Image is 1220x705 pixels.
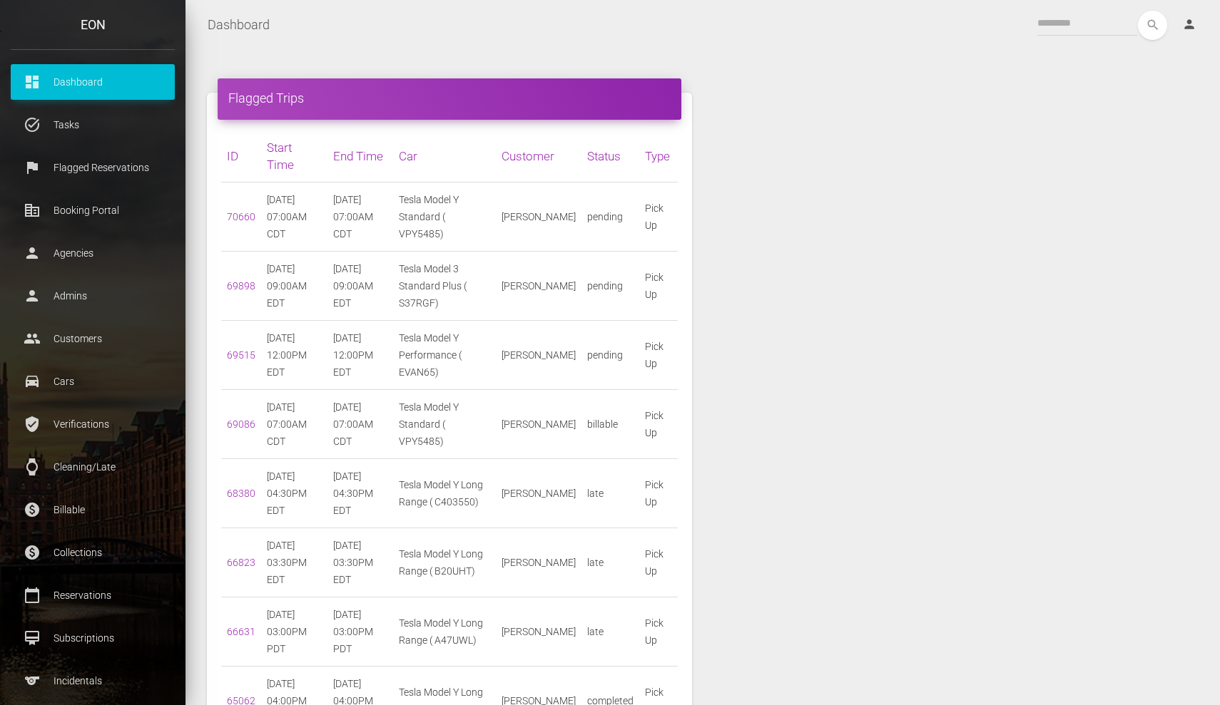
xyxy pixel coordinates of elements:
td: [DATE] 12:00PM EDT [261,321,327,390]
td: late [581,528,639,597]
td: Pick Up [639,597,678,667]
a: person Admins [11,278,175,314]
a: paid Billable [11,492,175,528]
a: sports Incidentals [11,663,175,699]
a: card_membership Subscriptions [11,620,175,656]
td: Pick Up [639,390,678,459]
td: Pick Up [639,459,678,528]
th: Customer [496,130,581,182]
td: [DATE] 03:00PM PDT [327,597,394,667]
a: 70660 [227,211,255,222]
p: Agencies [21,242,164,264]
td: Pick Up [639,182,678,252]
th: Car [393,130,496,182]
p: Dashboard [21,71,164,93]
p: Booking Portal [21,200,164,221]
th: Type [639,130,678,182]
td: Pick Up [639,528,678,597]
a: 69086 [227,418,255,430]
h4: Flagged Trips [228,89,671,107]
td: [PERSON_NAME] [496,390,581,459]
td: [PERSON_NAME] [496,597,581,667]
td: Pick Up [639,252,678,321]
td: [PERSON_NAME] [496,182,581,252]
p: Customers [21,328,164,349]
a: person Agencies [11,235,175,271]
a: dashboard Dashboard [11,64,175,100]
a: 66823 [227,557,255,568]
td: Tesla Model Y Long Range ( B20UHT) [393,528,496,597]
a: verified_user Verifications [11,406,175,442]
td: [DATE] 03:30PM EDT [261,528,327,597]
td: [PERSON_NAME] [496,459,581,528]
a: Dashboard [208,7,270,43]
p: Reservations [21,585,164,606]
td: Tesla Model Y Standard ( VPY5485) [393,390,496,459]
td: [PERSON_NAME] [496,528,581,597]
td: billable [581,390,639,459]
td: [DATE] 07:00AM CDT [327,390,394,459]
td: Tesla Model Y Long Range ( A47UWL) [393,597,496,667]
p: Flagged Reservations [21,157,164,178]
td: [DATE] 07:00AM CDT [261,390,327,459]
td: [DATE] 03:30PM EDT [327,528,394,597]
td: [DATE] 09:00AM EDT [327,252,394,321]
i: person [1182,17,1196,31]
a: task_alt Tasks [11,107,175,143]
a: watch Cleaning/Late [11,449,175,485]
th: End Time [327,130,394,182]
td: [PERSON_NAME] [496,321,581,390]
p: Subscriptions [21,627,164,649]
td: pending [581,321,639,390]
p: Verifications [21,413,164,435]
a: person [1171,11,1209,39]
a: 68380 [227,488,255,499]
a: corporate_fare Booking Portal [11,192,175,228]
p: Incidentals [21,670,164,691]
a: 69898 [227,280,255,292]
p: Admins [21,285,164,307]
th: Start Time [261,130,327,182]
button: search [1138,11,1167,40]
p: Tasks [21,114,164,135]
a: people Customers [11,321,175,356]
td: [DATE] 03:00PM PDT [261,597,327,667]
td: Pick Up [639,321,678,390]
td: Tesla Model Y Standard ( VPY5485) [393,182,496,252]
td: pending [581,182,639,252]
th: Status [581,130,639,182]
a: 66631 [227,626,255,637]
p: Billable [21,499,164,520]
a: 69515 [227,349,255,361]
a: drive_eta Cars [11,364,175,399]
td: [DATE] 07:00AM CDT [261,182,327,252]
td: Tesla Model 3 Standard Plus ( S37RGF) [393,252,496,321]
td: [PERSON_NAME] [496,252,581,321]
td: late [581,597,639,667]
td: Tesla Model Y Long Range ( C403550) [393,459,496,528]
p: Cleaning/Late [21,456,164,478]
p: Collections [21,542,164,563]
a: flag Flagged Reservations [11,150,175,185]
td: late [581,459,639,528]
a: calendar_today Reservations [11,577,175,613]
th: ID [221,130,261,182]
td: [DATE] 04:30PM EDT [327,459,394,528]
td: [DATE] 09:00AM EDT [261,252,327,321]
a: paid Collections [11,535,175,570]
td: pending [581,252,639,321]
td: [DATE] 07:00AM CDT [327,182,394,252]
td: [DATE] 04:30PM EDT [261,459,327,528]
p: Cars [21,371,164,392]
td: [DATE] 12:00PM EDT [327,321,394,390]
td: Tesla Model Y Performance ( EVAN65) [393,321,496,390]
